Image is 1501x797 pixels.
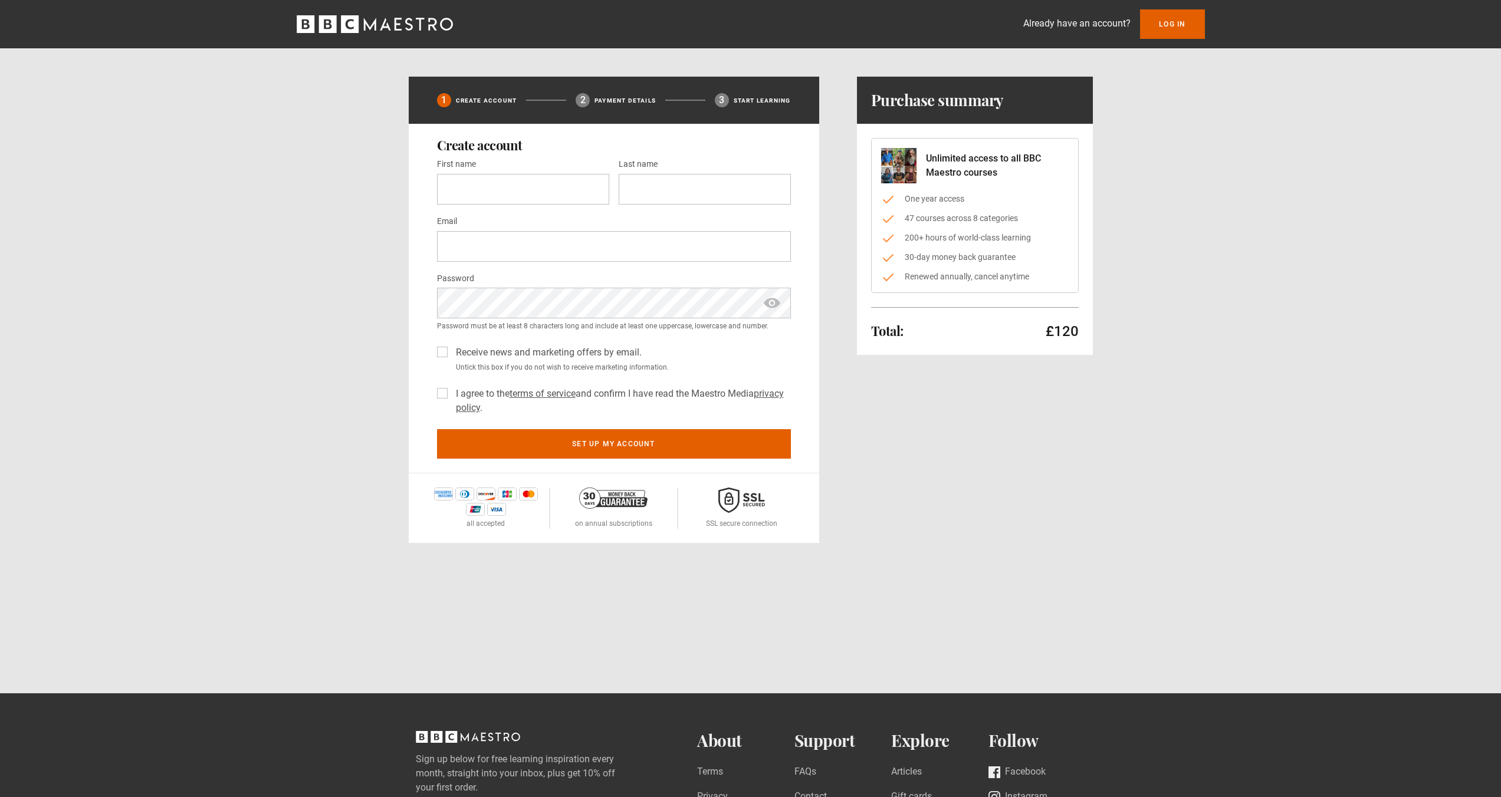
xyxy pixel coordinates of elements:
[437,321,791,331] small: Password must be at least 8 characters long and include at least one uppercase, lowercase and num...
[619,157,658,172] label: Last name
[881,212,1069,225] li: 47 courses across 8 categories
[437,272,474,286] label: Password
[297,15,453,33] svg: BBC Maestro
[715,93,729,107] div: 3
[697,765,723,780] a: Terms
[437,429,791,459] button: Set up my account
[1023,17,1131,31] p: Already have an account?
[734,96,791,105] p: Start learning
[891,765,922,780] a: Articles
[466,503,485,516] img: unionpay
[416,731,520,743] svg: BBC Maestro, back to top
[416,752,651,795] label: Sign up below for free learning inspiration every month, straight into your inbox, plus get 10% o...
[519,488,538,500] img: mastercard
[575,518,652,529] p: on annual subscriptions
[579,488,648,509] img: 30-day-money-back-guarantee-c866a5dd536ff72a469b.png
[437,93,451,107] div: 1
[881,193,1069,205] li: One year access
[706,518,777,529] p: SSL secure connection
[434,488,453,500] img: amex
[416,735,520,746] a: BBC Maestro, back to top
[437,215,457,229] label: Email
[510,388,576,399] a: terms of service
[871,324,904,338] h2: Total:
[576,93,590,107] div: 2
[451,345,642,360] label: Receive news and marketing offers by email.
[595,96,656,105] p: Payment details
[1140,9,1204,39] a: Log In
[437,138,791,152] h2: Create account
[487,503,506,516] img: visa
[498,488,517,500] img: jcb
[455,488,474,500] img: diners
[871,91,1004,110] h1: Purchase summary
[477,488,495,500] img: discover
[891,731,988,750] h2: Explore
[467,518,505,529] p: all accepted
[881,251,1069,264] li: 30-day money back guarantee
[881,232,1069,244] li: 200+ hours of world-class learning
[926,152,1069,180] p: Unlimited access to all BBC Maestro courses
[697,731,794,750] h2: About
[763,288,781,318] span: show password
[456,96,517,105] p: Create Account
[451,362,791,373] small: Untick this box if you do not wish to receive marketing information.
[1046,322,1079,341] p: £120
[988,765,1046,780] a: Facebook
[794,731,892,750] h2: Support
[881,271,1069,283] li: Renewed annually, cancel anytime
[437,157,476,172] label: First name
[988,731,1086,750] h2: Follow
[451,387,791,415] label: I agree to the and confirm I have read the Maestro Media .
[794,765,816,780] a: FAQs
